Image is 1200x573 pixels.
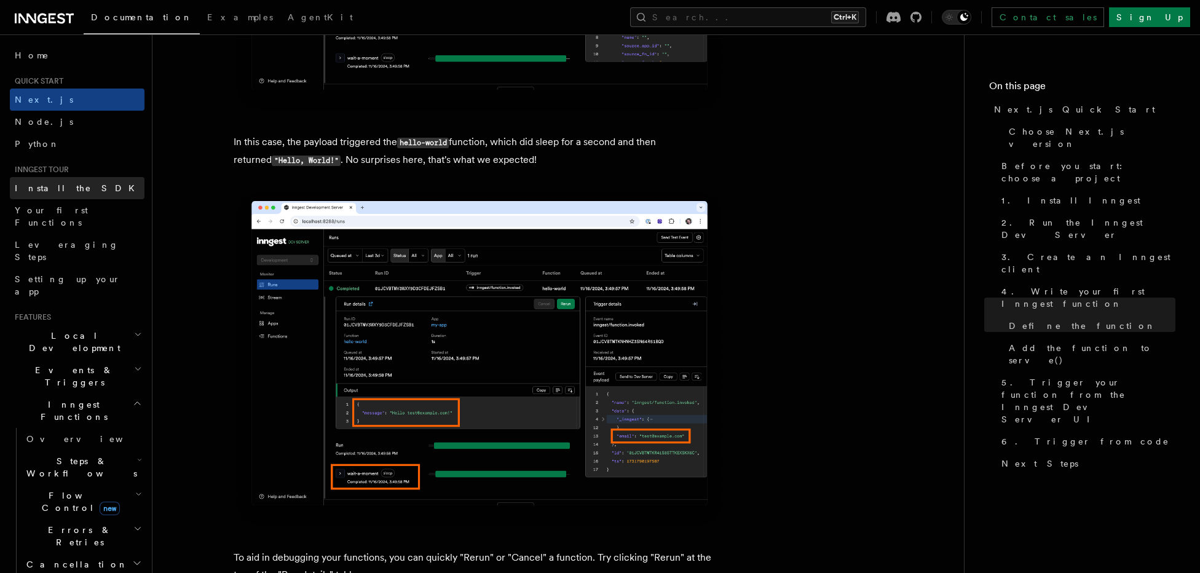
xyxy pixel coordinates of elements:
button: Inngest Functions [10,393,144,428]
span: Overview [26,434,153,444]
span: Steps & Workflows [22,455,137,480]
a: 1. Install Inngest [997,189,1175,211]
span: Define the function [1009,320,1156,332]
span: 2. Run the Inngest Dev Server [1001,216,1175,241]
a: 3. Create an Inngest client [997,246,1175,280]
button: Flow Controlnew [22,484,144,519]
span: Node.js [15,117,73,127]
img: Inngest Dev Server web interface's runs tab with a single completed run expanded indicating that ... [234,189,725,529]
a: 2. Run the Inngest Dev Server [997,211,1175,246]
a: 6. Trigger from code [997,430,1175,452]
a: Documentation [84,4,200,34]
span: Quick start [10,76,63,86]
a: 4. Write your first Inngest function [997,280,1175,315]
button: Errors & Retries [22,519,144,553]
span: Python [15,139,60,149]
span: Choose Next.js version [1009,125,1175,150]
span: Add the function to serve() [1009,342,1175,366]
a: Add the function to serve() [1004,337,1175,371]
span: Leveraging Steps [15,240,119,262]
span: AgentKit [288,12,353,22]
a: Sign Up [1109,7,1190,27]
span: Examples [207,12,273,22]
span: 3. Create an Inngest client [1001,251,1175,275]
span: 1. Install Inngest [1001,194,1140,207]
span: Errors & Retries [22,524,133,548]
code: "Hello, World!" [272,156,341,166]
a: Contact sales [992,7,1104,27]
code: hello-world [397,138,449,148]
a: Overview [22,428,144,450]
span: Home [15,49,49,61]
span: Next.js Quick Start [994,103,1155,116]
span: Cancellation [22,558,128,571]
span: Events & Triggers [10,364,134,389]
a: Next.js Quick Start [989,98,1175,121]
button: Events & Triggers [10,359,144,393]
span: Inngest tour [10,165,69,175]
a: Home [10,44,144,66]
p: In this case, the payload triggered the function, which did sleep for a second and then returned ... [234,133,725,169]
span: 4. Write your first Inngest function [1001,285,1175,310]
button: Toggle dark mode [942,10,971,25]
a: Before you start: choose a project [997,155,1175,189]
button: Local Development [10,325,144,359]
button: Search...Ctrl+K [630,7,866,27]
a: Your first Functions [10,199,144,234]
a: Install the SDK [10,177,144,199]
a: Setting up your app [10,268,144,302]
span: Inngest Functions [10,398,133,423]
a: Examples [200,4,280,33]
span: Next.js [15,95,73,105]
span: Install the SDK [15,183,142,193]
span: Setting up your app [15,274,120,296]
span: Before you start: choose a project [1001,160,1175,184]
a: Choose Next.js version [1004,121,1175,155]
a: Next.js [10,89,144,111]
a: 5. Trigger your function from the Inngest Dev Server UI [997,371,1175,430]
a: Define the function [1004,315,1175,337]
span: Features [10,312,51,322]
a: Next Steps [997,452,1175,475]
span: Next Steps [1001,457,1078,470]
a: Node.js [10,111,144,133]
button: Steps & Workflows [22,450,144,484]
span: 6. Trigger from code [1001,435,1169,448]
span: Local Development [10,330,134,354]
a: Python [10,133,144,155]
h4: On this page [989,79,1175,98]
a: AgentKit [280,4,360,33]
kbd: Ctrl+K [831,11,859,23]
span: Flow Control [22,489,135,514]
span: Documentation [91,12,192,22]
span: Your first Functions [15,205,88,227]
a: Leveraging Steps [10,234,144,268]
span: new [100,502,120,515]
span: 5. Trigger your function from the Inngest Dev Server UI [1001,376,1175,425]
